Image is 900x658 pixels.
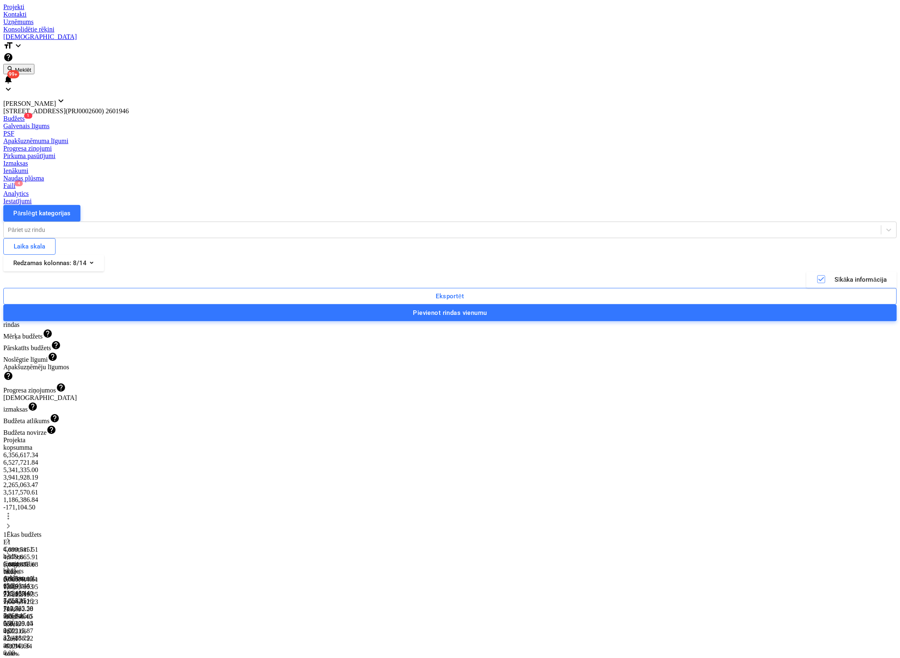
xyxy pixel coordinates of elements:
div: Budžets [3,115,897,122]
div: Mērķa budžets [3,329,78,340]
span: Vairāk darbību [3,511,13,521]
span: keyboard_arrow_right [3,536,13,546]
div: 6,356,617.34 [3,451,78,459]
div: 7,858.15 [3,597,78,612]
span: [PERSON_NAME] [3,100,56,107]
span: 57,488.29 [3,634,30,641]
span: 0.00 [3,649,15,656]
a: Konsolidētie rēķini [3,26,897,33]
div: Pievienot rindas vienumu [413,307,487,318]
span: 6,527,721.84 [3,459,38,466]
span: 3,941,928.19 [3,474,38,481]
small: 12.03% [3,605,20,612]
div: rindas [3,321,45,329]
div: Sīkāka informācija [816,274,887,285]
div: Add-on [3,575,45,582]
a: Analytics [3,190,897,197]
i: format_size [3,41,13,51]
div: Pārslēgt kategorijas [13,208,70,219]
div: Common budžets (iekškvartāla tīkli) [3,560,45,590]
span: help [28,402,38,412]
a: [DEMOGRAPHIC_DATA] [3,33,897,41]
i: Zināšanu pamats [3,52,13,62]
span: help [51,340,61,350]
a: Faili4 [3,182,897,190]
i: keyboard_arrow_down [13,41,23,51]
a: Pirkuma pasūtījumi [3,152,897,160]
div: [DEMOGRAPHIC_DATA] izmaksas [3,394,78,413]
div: Apakšuzņēmēju līgumos [3,363,78,383]
div: Laika skala [14,241,45,252]
div: Redzamas kolonnas : 8/14 [13,258,94,268]
a: Naudas plūsma [3,175,897,182]
span: help [56,383,66,392]
div: [STREET_ADDRESS](PRJ0002600) 2601946 [3,107,897,115]
div: 0.00 [3,627,78,634]
a: Iestatījumi [3,197,897,205]
span: 99+ [7,70,19,78]
i: keyboard_arrow_down [3,84,13,94]
div: Budžeta atlikums [3,413,78,425]
span: 3,517,570.61 [3,489,38,496]
div: Projekta kopsumma [3,436,45,451]
button: Pievienot rindas vienumu [3,305,897,321]
a: Galvenais līgums [3,122,897,130]
a: Ienākumi [3,167,897,175]
button: Laika skala [3,238,56,255]
div: Progresa ziņojumos [3,383,78,394]
span: 7,858.15 [3,612,27,619]
a: Izmaksas [3,160,897,167]
div: Ēkas budžets E1 [3,531,45,546]
span: 4 [15,180,23,186]
button: Redzamas kolonnas:8/14 [3,255,104,271]
span: 1 [3,531,7,538]
a: Apakšuzņēmuma līgumi [3,137,897,145]
div: Pārskatīts budžets [3,340,78,352]
div: Common 1 budžets (maģistrālie tīkli) [3,546,45,575]
span: keyboard_arrow_right [3,550,13,560]
div: 0.00 [3,619,78,627]
div: 65,346.44 [3,590,78,597]
span: help [43,329,53,339]
div: 5,341,335.00 [3,466,78,474]
a: Uzņēmums [3,18,897,26]
i: notifications [3,74,13,84]
div: 65,346.44 [3,582,78,590]
span: keyboard_arrow_right [3,521,13,531]
button: Meklēt [3,64,34,74]
span: -171,104.50 [3,504,35,511]
a: PSF [3,130,897,137]
a: Progresa ziņojumi [3,145,897,152]
span: 1 [24,113,32,119]
span: help [3,371,13,381]
iframe: Chat Widget [859,618,900,658]
a: Budžets1 [3,115,897,122]
span: help [46,425,56,435]
a: Projekti [3,3,897,11]
span: help [50,413,60,423]
div: Faili [3,182,897,190]
span: search [7,65,13,72]
span: 1,186,386.84 [3,496,38,503]
span: 2,265,063.47 [3,481,38,488]
button: Sīkāka informācija [806,271,897,288]
a: Kontakti [3,11,897,18]
button: Eksportēt [3,288,897,305]
span: help [48,352,58,362]
div: Noslēgtie līgumi [3,352,78,363]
